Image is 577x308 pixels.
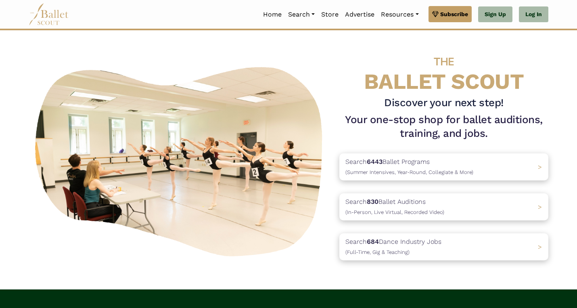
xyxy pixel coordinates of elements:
span: (In-Person, Live Virtual, Recorded Video) [345,209,444,215]
h4: BALLET SCOUT [339,46,548,93]
p: Search Dance Industry Jobs [345,237,441,257]
span: Subscribe [440,10,468,19]
a: Sign Up [478,6,512,23]
a: Search6443Ballet Programs(Summer Intensives, Year-Round, Collegiate & More)> [339,153,548,180]
b: 684 [367,238,379,245]
p: Search Ballet Auditions [345,197,444,217]
span: THE [434,55,454,68]
span: (Full-Time, Gig & Teaching) [345,249,410,255]
a: Log In [519,6,548,23]
h3: Discover your next step! [339,96,548,110]
a: Advertise [342,6,378,23]
h1: Your one-stop shop for ballet auditions, training, and jobs. [339,113,548,140]
a: Search684Dance Industry Jobs(Full-Time, Gig & Teaching) > [339,233,548,260]
b: 830 [367,198,378,205]
b: 6443 [367,158,383,166]
a: Home [260,6,285,23]
a: Store [318,6,342,23]
span: > [538,243,542,251]
span: (Summer Intensives, Year-Round, Collegiate & More) [345,169,473,175]
span: > [538,163,542,171]
a: Search [285,6,318,23]
p: Search Ballet Programs [345,157,473,177]
img: gem.svg [432,10,439,19]
img: A group of ballerinas talking to each other in a ballet studio [29,58,333,261]
a: Resources [378,6,422,23]
a: Subscribe [429,6,472,22]
span: > [538,203,542,211]
a: Search830Ballet Auditions(In-Person, Live Virtual, Recorded Video) > [339,193,548,220]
